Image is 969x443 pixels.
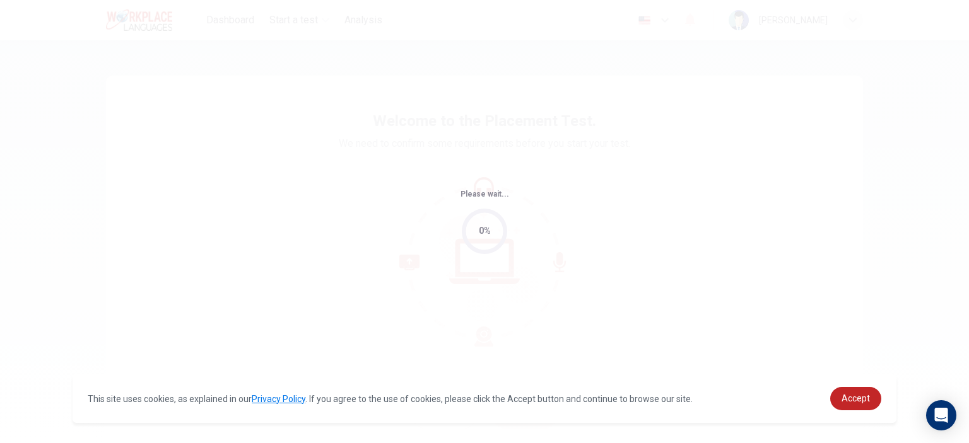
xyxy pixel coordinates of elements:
div: cookieconsent [73,374,896,423]
div: Open Intercom Messenger [926,400,956,430]
a: dismiss cookie message [830,387,881,410]
div: 0% [479,224,491,238]
span: This site uses cookies, as explained in our . If you agree to the use of cookies, please click th... [88,394,693,404]
span: Accept [842,393,870,403]
span: Please wait... [461,190,509,198]
a: Privacy Policy [252,394,305,404]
